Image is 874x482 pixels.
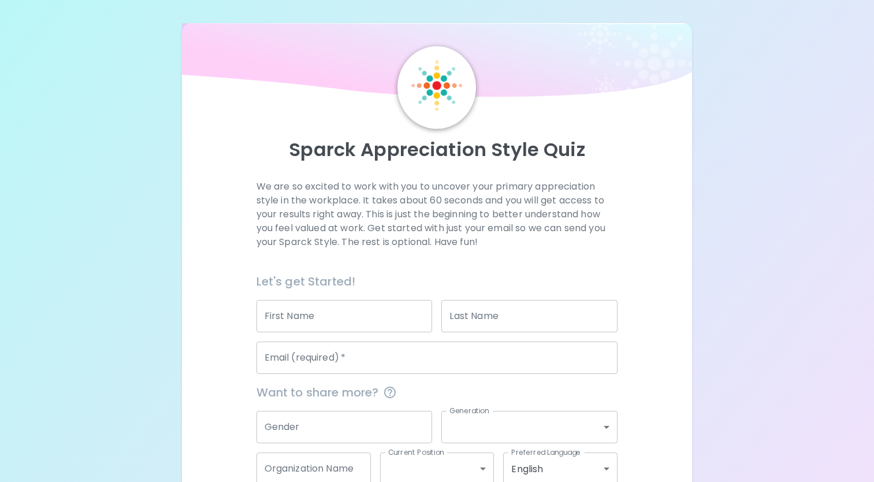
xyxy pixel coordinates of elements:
label: Preferred Language [511,447,581,457]
img: wave [182,23,692,103]
svg: This information is completely confidential and only used for aggregated appreciation studies at ... [383,385,397,399]
img: Sparck Logo [411,60,462,111]
span: Want to share more? [256,383,618,402]
label: Generation [449,406,489,416]
p: We are so excited to work with you to uncover your primary appreciation style in the workplace. I... [256,180,618,249]
h6: Let's get Started! [256,272,618,291]
label: Current Position [388,447,444,457]
p: Sparck Appreciation Style Quiz [196,138,678,161]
